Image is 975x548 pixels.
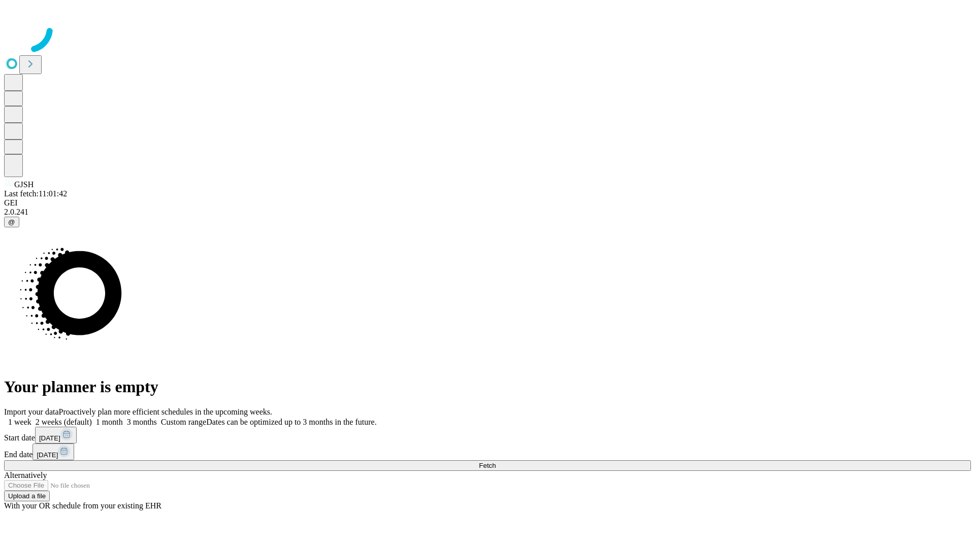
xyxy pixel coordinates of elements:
[14,180,34,189] span: GJSH
[4,189,67,198] span: Last fetch: 11:01:42
[479,462,496,469] span: Fetch
[4,471,47,479] span: Alternatively
[96,418,123,426] span: 1 month
[4,427,971,443] div: Start date
[4,208,971,217] div: 2.0.241
[4,378,971,396] h1: Your planner is empty
[4,198,971,208] div: GEI
[59,407,272,416] span: Proactively plan more efficient schedules in the upcoming weeks.
[4,501,161,510] span: With your OR schedule from your existing EHR
[206,418,376,426] span: Dates can be optimized up to 3 months in the future.
[37,451,58,459] span: [DATE]
[4,407,59,416] span: Import your data
[4,460,971,471] button: Fetch
[36,418,92,426] span: 2 weeks (default)
[127,418,157,426] span: 3 months
[4,491,50,501] button: Upload a file
[161,418,206,426] span: Custom range
[35,427,77,443] button: [DATE]
[39,434,60,442] span: [DATE]
[8,418,31,426] span: 1 week
[8,218,15,226] span: @
[4,217,19,227] button: @
[32,443,74,460] button: [DATE]
[4,443,971,460] div: End date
